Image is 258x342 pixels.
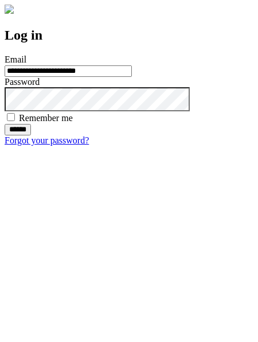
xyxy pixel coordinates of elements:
[5,77,40,87] label: Password
[5,28,253,43] h2: Log in
[19,113,73,123] label: Remember me
[5,135,89,145] a: Forgot your password?
[5,55,26,64] label: Email
[5,5,14,14] img: logo-4e3dc11c47720685a147b03b5a06dd966a58ff35d612b21f08c02c0306f2b779.png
